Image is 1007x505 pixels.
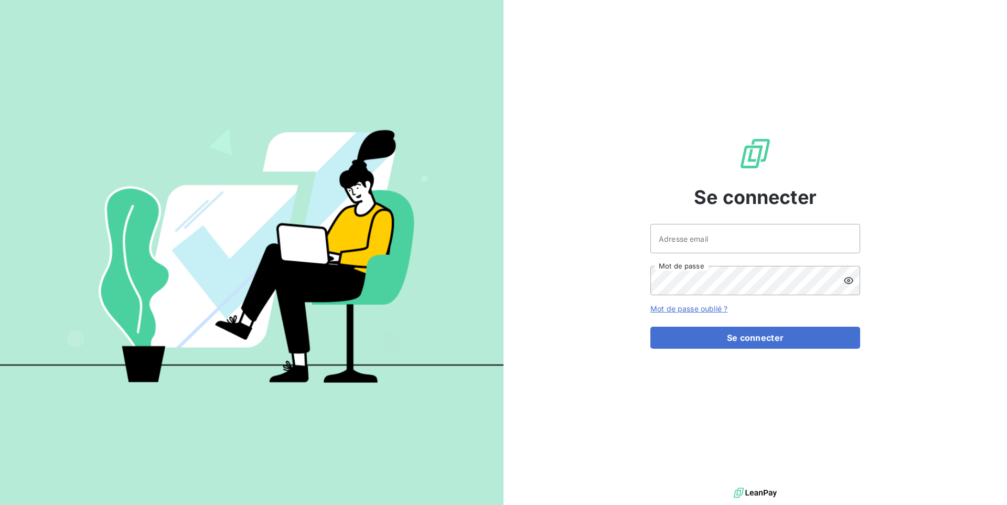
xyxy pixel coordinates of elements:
[650,327,860,349] button: Se connecter
[650,304,727,313] a: Mot de passe oublié ?
[734,485,777,501] img: logo
[694,183,817,211] span: Se connecter
[650,224,860,253] input: placeholder
[738,137,772,170] img: Logo LeanPay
